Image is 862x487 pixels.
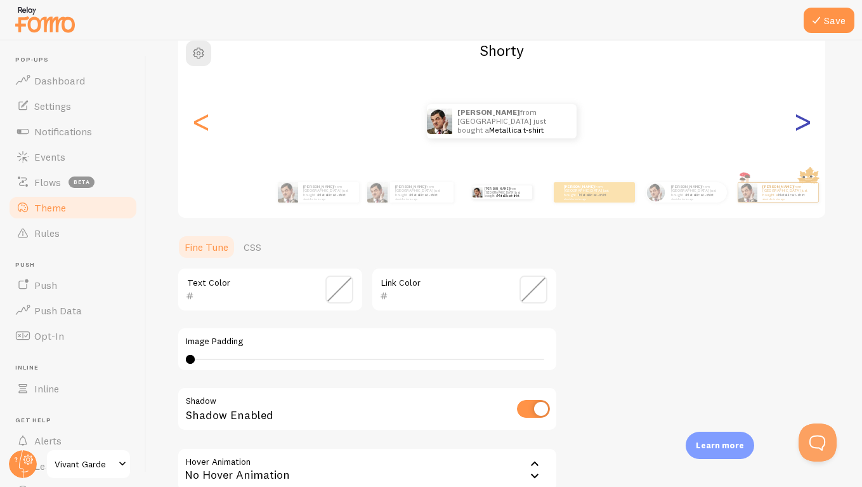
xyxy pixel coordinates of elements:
[186,336,549,347] label: Image Padding
[178,41,825,60] h2: Shorty
[8,170,138,195] a: Flows beta
[8,272,138,298] a: Push
[472,187,482,197] img: Fomo
[303,184,334,189] strong: [PERSON_NAME]
[395,184,448,200] p: from [GEOGRAPHIC_DATA] just bought a
[410,192,438,197] a: Metallica t-shirt
[579,192,606,197] a: Metallica t-shirt
[8,119,138,144] a: Notifications
[34,227,60,239] span: Rules
[457,104,564,138] p: from [GEOGRAPHIC_DATA] just bought a
[8,298,138,323] a: Push Data
[8,195,138,220] a: Theme
[795,76,810,167] div: Next slide
[738,183,757,202] img: Fomo
[671,184,702,189] strong: [PERSON_NAME]
[34,434,62,447] span: Alerts
[762,184,793,189] strong: [PERSON_NAME]
[686,432,754,459] div: Learn more
[34,125,92,138] span: Notifications
[15,364,138,372] span: Inline
[686,192,714,197] a: Metallica t-shirt
[34,74,85,87] span: Dashboard
[15,261,138,269] span: Push
[318,192,346,197] a: Metallica t-shirt
[671,197,721,200] small: about 4 minutes ago
[177,234,236,260] a: Fine Tune
[497,194,519,197] a: Metallica t-shirt
[8,93,138,119] a: Settings
[69,177,95,188] span: beta
[395,184,426,189] strong: [PERSON_NAME]
[303,184,354,200] p: from [GEOGRAPHIC_DATA] just bought a
[236,234,269,260] a: CSS
[8,323,138,349] a: Opt-In
[34,176,61,189] span: Flows
[671,184,722,200] p: from [GEOGRAPHIC_DATA] just bought a
[55,457,115,472] span: Vivant Garde
[34,150,65,163] span: Events
[34,100,71,112] span: Settings
[15,56,138,64] span: Pop-ups
[762,184,813,200] p: from [GEOGRAPHIC_DATA] just bought a
[8,144,138,170] a: Events
[8,68,138,93] a: Dashboard
[395,197,447,200] small: about 4 minutes ago
[34,304,82,317] span: Push Data
[646,183,665,201] img: Fomo
[46,449,131,479] a: Vivant Garde
[177,387,558,433] div: Shadow Enabled
[564,184,594,189] strong: [PERSON_NAME]
[485,185,527,199] p: from [GEOGRAPHIC_DATA] just bought a
[489,125,544,135] a: Metallica t-shirt
[457,107,520,117] strong: [PERSON_NAME]
[762,197,812,200] small: about 4 minutes ago
[303,197,353,200] small: about 4 minutes ago
[8,376,138,401] a: Inline
[34,279,57,291] span: Push
[15,417,138,425] span: Get Help
[34,382,59,395] span: Inline
[564,197,613,200] small: about 4 minutes ago
[193,76,209,167] div: Previous slide
[34,330,64,342] span: Opt-In
[367,182,388,203] img: Fomo
[485,187,510,190] strong: [PERSON_NAME]
[696,439,744,451] p: Learn more
[34,201,66,214] span: Theme
[278,182,298,203] img: Fomo
[8,428,138,453] a: Alerts
[778,192,805,197] a: Metallica t-shirt
[564,184,615,200] p: from [GEOGRAPHIC_DATA] just bought a
[427,109,452,134] img: Fomo
[799,424,837,462] iframe: Help Scout Beacon - Open
[13,3,77,36] img: fomo-relay-logo-orange.svg
[8,220,138,246] a: Rules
